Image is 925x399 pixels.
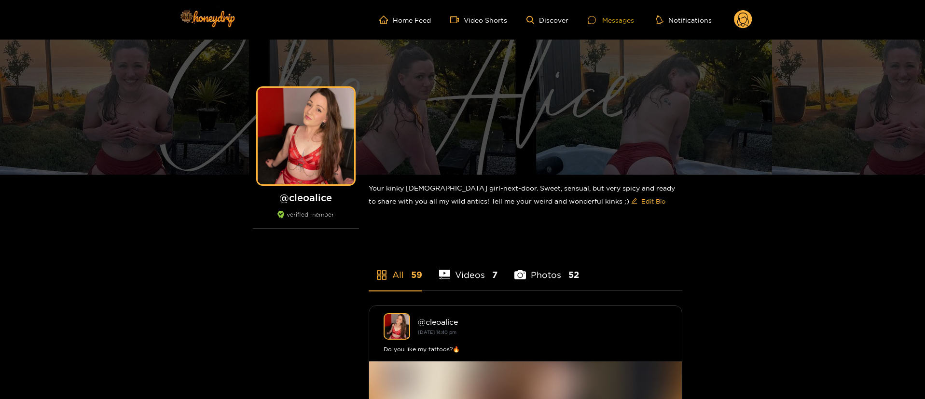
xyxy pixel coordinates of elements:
[411,269,422,281] span: 59
[418,330,456,335] small: [DATE] 14:40 pm
[514,247,579,290] li: Photos
[418,317,667,326] div: @ cleoalice
[379,15,393,24] span: home
[568,269,579,281] span: 52
[379,15,431,24] a: Home Feed
[588,14,634,26] div: Messages
[253,211,359,229] div: verified member
[253,192,359,204] h1: @ cleoalice
[641,196,665,206] span: Edit Bio
[369,247,422,290] li: All
[376,269,387,281] span: appstore
[384,344,667,354] div: Do you like my tattoos?🔥
[439,247,498,290] li: Videos
[450,15,464,24] span: video-camera
[450,15,507,24] a: Video Shorts
[369,175,682,217] div: Your kinky [DEMOGRAPHIC_DATA] girl-next-door. Sweet, sensual, but very spicy and ready to share w...
[631,198,637,205] span: edit
[384,313,410,340] img: cleoalice
[629,193,667,209] button: editEdit Bio
[653,15,715,25] button: Notifications
[526,16,568,24] a: Discover
[492,269,497,281] span: 7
